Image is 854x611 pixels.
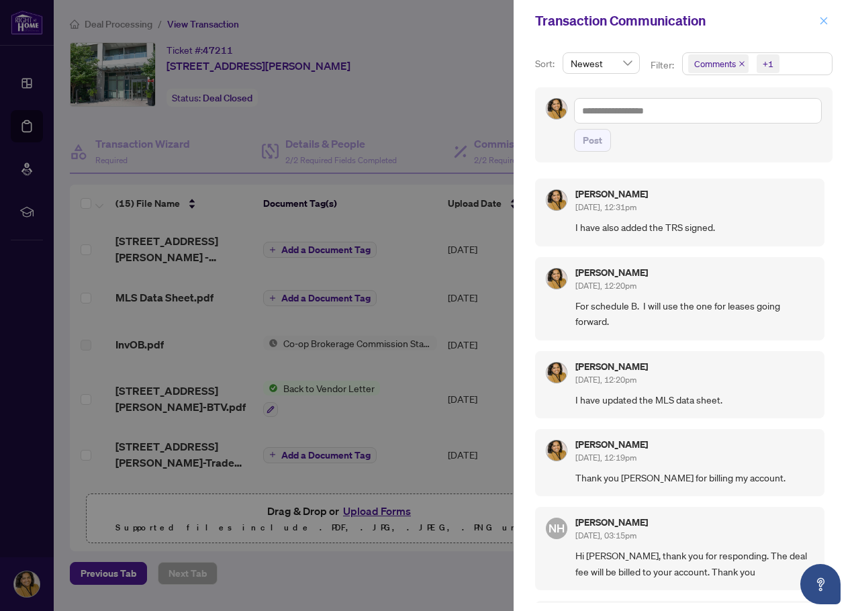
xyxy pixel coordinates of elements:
[575,530,636,540] span: [DATE], 03:15pm
[535,56,557,71] p: Sort:
[575,548,814,579] span: Hi [PERSON_NAME], thank you for responding. The deal fee will be billed to your account. Thank you
[575,362,648,371] h5: [PERSON_NAME]
[651,58,676,73] p: Filter:
[549,520,565,537] span: NH
[575,440,648,449] h5: [PERSON_NAME]
[574,129,611,152] button: Post
[688,54,749,73] span: Comments
[547,440,567,461] img: Profile Icon
[819,16,828,26] span: close
[547,190,567,210] img: Profile Icon
[575,298,814,330] span: For schedule B. I will use the one for leases going forward.
[575,375,636,385] span: [DATE], 12:20pm
[800,564,841,604] button: Open asap
[575,392,814,408] span: I have updated the MLS data sheet.
[547,99,567,119] img: Profile Icon
[575,453,636,463] span: [DATE], 12:19pm
[575,268,648,277] h5: [PERSON_NAME]
[739,60,745,67] span: close
[575,518,648,527] h5: [PERSON_NAME]
[575,470,814,485] span: Thank you [PERSON_NAME] for billing my account.
[575,189,648,199] h5: [PERSON_NAME]
[547,269,567,289] img: Profile Icon
[571,53,632,73] span: Newest
[575,202,636,212] span: [DATE], 12:31pm
[575,220,814,235] span: I have also added the TRS signed.
[763,57,773,70] div: +1
[694,57,736,70] span: Comments
[575,281,636,291] span: [DATE], 12:20pm
[535,11,815,31] div: Transaction Communication
[547,363,567,383] img: Profile Icon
